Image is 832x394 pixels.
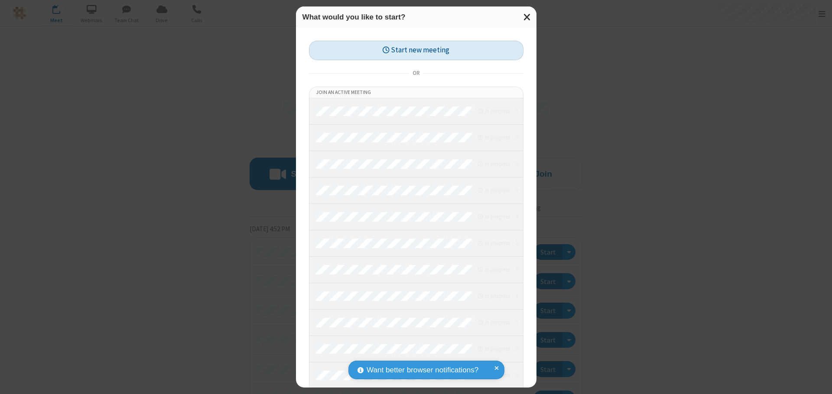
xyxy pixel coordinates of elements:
em: in progress [478,292,510,300]
span: Want better browser notifications? [367,365,478,376]
span: or [409,67,423,79]
h3: What would you like to start? [302,13,530,21]
em: in progress [478,345,510,353]
em: in progress [478,265,510,274]
em: in progress [478,107,510,115]
button: Start new meeting [309,41,523,60]
button: Close modal [518,6,536,28]
em: in progress [478,239,510,247]
em: in progress [478,318,510,326]
li: Join an active meeting [309,87,523,98]
em: in progress [478,186,510,194]
em: in progress [478,160,510,168]
em: in progress [478,133,510,142]
em: in progress [478,213,510,221]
